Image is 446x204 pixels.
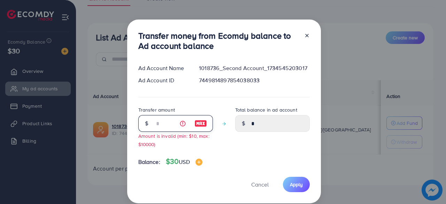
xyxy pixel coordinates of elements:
button: Apply [283,177,310,192]
span: USD [179,158,190,166]
div: 7449814897854038033 [193,76,315,84]
img: image [195,159,202,166]
label: Total balance in ad account [235,106,297,113]
div: Ad Account ID [133,76,194,84]
div: 1018736_Second Account_1734545203017 [193,64,315,72]
button: Cancel [243,177,277,192]
span: Cancel [251,181,269,188]
div: Ad Account Name [133,64,194,72]
span: Apply [290,181,303,188]
h4: $30 [166,157,202,166]
label: Transfer amount [138,106,175,113]
img: image [194,119,207,128]
h3: Transfer money from Ecomdy balance to Ad account balance [138,31,299,51]
small: Amount is invalid (min: $10, max: $10000) [138,133,209,147]
span: Balance: [138,158,160,166]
